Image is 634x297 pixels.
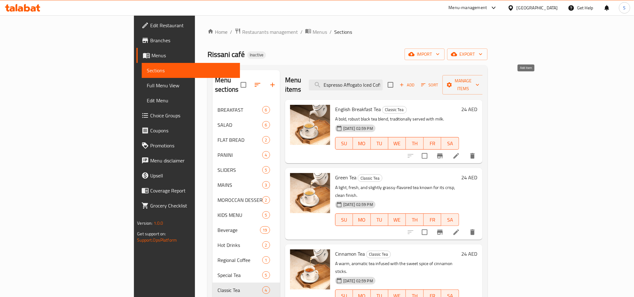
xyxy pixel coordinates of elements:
div: items [262,106,270,114]
span: 1.0.0 [154,219,163,227]
h6: 24 AED [462,173,478,182]
nav: breadcrumb [207,28,487,36]
button: SU [335,213,353,226]
a: Menu disclaimer [136,153,240,168]
div: SLIDERS5 [212,162,280,177]
span: Add [399,81,416,89]
p: A bold, robust black tea blend, traditionally served with milk. [335,115,459,123]
span: WE [391,139,403,148]
div: MAINS3 [212,177,280,192]
div: items [262,211,270,219]
span: S [623,4,626,11]
a: Upsell [136,168,240,183]
span: Classic Tea [217,286,262,294]
span: SA [444,215,456,224]
span: 5 [263,212,270,218]
span: 5 [263,167,270,173]
div: items [262,151,270,159]
a: Menus [136,48,240,63]
span: Coupons [150,127,235,134]
span: Sections [147,67,235,74]
span: Restaurants management [242,28,298,36]
span: 2 [263,197,270,203]
button: WE [388,137,406,150]
button: FR [424,213,441,226]
button: SA [441,137,459,150]
div: Classic Tea [366,251,391,258]
span: Promotions [150,142,235,149]
span: SA [444,139,456,148]
img: Cinnamon Tea [290,249,330,289]
span: SU [338,215,350,224]
div: items [262,196,270,204]
li: / [330,28,332,36]
div: [GEOGRAPHIC_DATA] [517,4,558,11]
button: SA [441,213,459,226]
span: Cinnamon Tea [335,249,365,259]
button: TH [406,137,423,150]
button: TH [406,213,423,226]
span: SU [338,139,350,148]
a: Full Menu View [142,78,240,93]
span: TU [373,215,386,224]
span: Version: [137,219,152,227]
span: Beverage [217,226,260,234]
span: Branches [150,37,235,44]
span: TU [373,139,386,148]
span: Select to update [418,149,431,162]
div: Menu-management [449,4,487,12]
span: Upsell [150,172,235,179]
p: A warm, aromatic tea infused with the sweet spice of cinnamon sticks. [335,260,459,275]
span: Sort sections [250,77,265,92]
button: delete [465,148,480,163]
span: TH [408,215,421,224]
span: FR [426,215,439,224]
span: 19 [260,227,270,233]
li: / [300,28,303,36]
span: Green Tea [335,173,356,182]
a: Menus [305,28,327,36]
span: Select to update [418,226,431,239]
span: Classic Tea [366,251,391,258]
div: BREAKFAST [217,106,262,114]
div: KIDS MENU5 [212,207,280,223]
span: 6 [263,107,270,113]
span: MO [355,215,368,224]
span: Sort items [417,80,442,90]
div: items [262,271,270,279]
span: Menu disclaimer [150,157,235,164]
h6: 24 AED [462,105,478,114]
span: Manage items [447,77,479,93]
a: Edit menu item [452,228,460,236]
span: import [410,50,440,58]
span: 6 [263,122,270,128]
button: MO [353,213,371,226]
a: Edit Menu [142,93,240,108]
button: Add section [265,77,280,92]
div: items [262,166,270,174]
img: English Breakfast Tea [290,105,330,145]
span: 3 [263,182,270,188]
a: Promotions [136,138,240,153]
span: Sort [421,81,438,89]
div: items [262,136,270,144]
a: Support.OpsPlatform [137,236,177,244]
div: Special Tea5 [212,268,280,283]
h6: 24 AED [462,249,478,258]
span: Grocery Checklist [150,202,235,209]
div: PANINI4 [212,147,280,162]
div: Classic Tea [358,174,382,182]
span: WE [391,215,403,224]
div: items [262,181,270,189]
span: TH [408,139,421,148]
span: 4 [263,152,270,158]
h2: Menu items [285,75,301,94]
span: Get support on: [137,230,166,238]
button: delete [465,225,480,240]
span: Sections [334,28,352,36]
div: items [262,286,270,294]
span: 4 [263,287,270,293]
span: FLAT BREAD [217,136,262,144]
